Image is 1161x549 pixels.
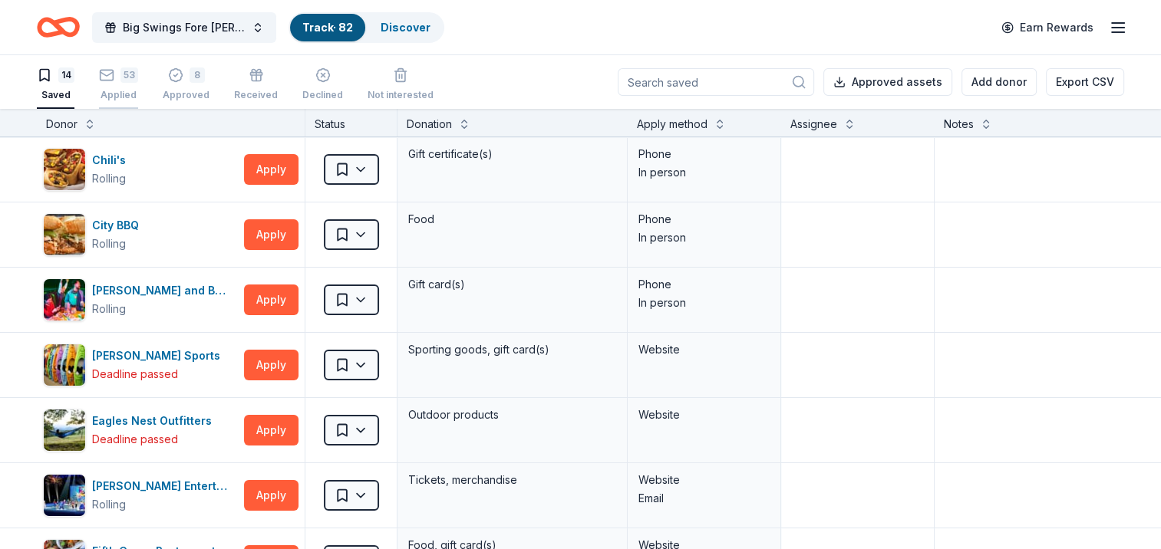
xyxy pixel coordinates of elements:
div: Notes [944,115,974,133]
button: 14Saved [37,61,74,109]
button: Apply [244,480,298,511]
div: 14 [58,67,74,83]
div: Saved [37,89,74,101]
button: Image for Chili'sChili'sRolling [43,148,238,191]
button: Apply [244,350,298,380]
a: Track· 82 [302,21,353,34]
div: Phone [638,275,770,294]
button: Declined [302,61,343,109]
a: Earn Rewards [992,14,1103,41]
div: Tickets, merchandise [407,469,618,491]
input: Search saved [618,68,814,96]
button: Track· 82Discover [289,12,444,43]
button: Export CSV [1046,68,1124,96]
span: Big Swings Fore [PERSON_NAME] [123,18,246,37]
button: Apply [244,219,298,250]
div: Website [638,471,770,489]
div: Eagles Nest Outfitters [92,412,218,430]
div: Website [638,340,770,359]
button: Image for Eagles Nest OutfittersEagles Nest OutfittersDeadline passed [43,409,238,452]
div: Gift certificate(s) [407,143,618,165]
div: Donor [46,115,78,133]
button: Image for City BBQCity BBQRolling [43,213,238,256]
div: 53 [120,67,138,83]
div: In person [638,228,770,247]
button: Apply [244,284,298,315]
button: Image for Dave and Busters[PERSON_NAME] and BustersRolling [43,278,238,321]
a: Home [37,9,80,45]
div: Sporting goods, gift card(s) [407,339,618,360]
div: [PERSON_NAME] Sports [92,347,226,365]
div: In person [638,294,770,312]
div: Apply method [637,115,707,133]
div: Chili's [92,151,132,169]
div: Approved [163,89,209,101]
button: Received [234,61,278,109]
div: Phone [638,145,770,163]
img: Image for City BBQ [44,214,85,255]
div: Rolling [92,300,126,318]
div: Applied [99,89,138,101]
div: [PERSON_NAME] and Busters [92,281,238,300]
a: Discover [381,21,430,34]
div: Declined [302,89,343,101]
button: 8Approved [163,61,209,109]
div: Rolling [92,235,126,253]
div: Website [638,406,770,424]
div: Rolling [92,495,126,514]
div: Assignee [790,115,837,133]
button: Apply [244,154,298,185]
div: Food [407,209,618,230]
div: Received [234,89,278,101]
div: Phone [638,210,770,228]
img: Image for Feld Entertainment [44,475,85,516]
button: 53Applied [99,61,138,109]
div: Email [638,489,770,508]
button: Approved assets [823,68,952,96]
button: Apply [244,415,298,445]
img: Image for Dunham's Sports [44,344,85,386]
button: Image for Feld Entertainment[PERSON_NAME] EntertainmentRolling [43,474,238,517]
div: Status [305,109,397,136]
div: Donation [407,115,452,133]
div: 8 [190,67,205,83]
div: [PERSON_NAME] Entertainment [92,477,238,495]
img: Image for Eagles Nest Outfitters [44,409,85,451]
button: Add donor [961,68,1037,96]
div: Deadline passed [92,365,178,383]
div: Not interested [368,89,434,101]
div: Outdoor products [407,404,618,426]
div: Gift card(s) [407,274,618,295]
div: City BBQ [92,216,145,235]
button: Big Swings Fore [PERSON_NAME] [92,12,276,43]
div: In person [638,163,770,182]
button: Not interested [368,61,434,109]
div: Rolling [92,169,126,188]
button: Image for Dunham's Sports[PERSON_NAME] SportsDeadline passed [43,344,238,386]
img: Image for Dave and Busters [44,279,85,321]
img: Image for Chili's [44,149,85,190]
div: Deadline passed [92,430,178,449]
